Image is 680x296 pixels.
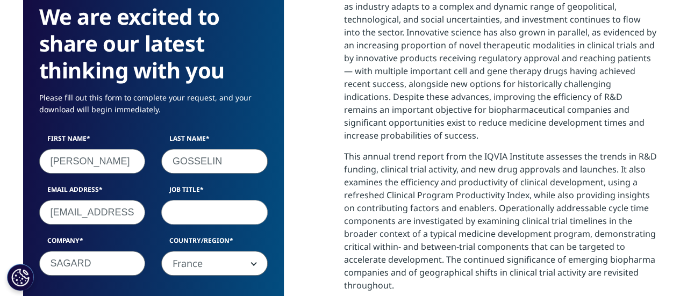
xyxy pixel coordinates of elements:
[39,3,268,84] h3: We are excited to share our latest thinking with you
[161,236,268,251] label: Country/Region
[39,236,146,251] label: Company
[161,185,268,200] label: Job Title
[39,92,268,124] p: Please fill out this form to complete your request, and your download will begin immediately.
[39,134,146,149] label: First Name
[39,185,146,200] label: Email Address
[161,251,268,276] span: France
[161,134,268,149] label: Last Name
[7,264,34,291] button: Paramètres des cookies
[162,251,267,276] span: France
